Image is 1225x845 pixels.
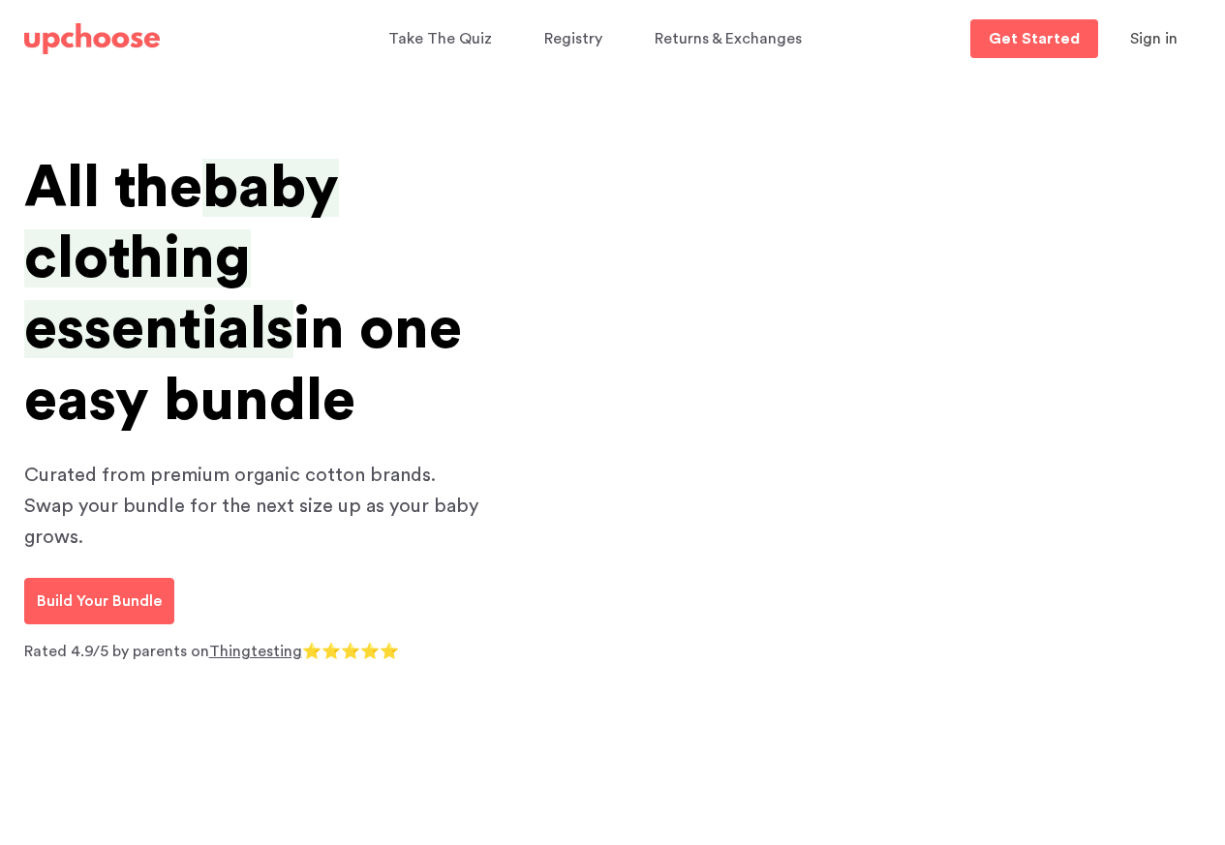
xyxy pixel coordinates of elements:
[544,20,608,58] a: Registry
[24,19,160,59] a: UpChoose
[24,300,462,429] span: in one easy bundle
[24,159,339,358] span: baby clothing essentials
[24,23,160,54] img: UpChoose
[655,31,802,46] span: Returns & Exchanges
[24,644,209,659] span: Rated 4.9/5 by parents on
[24,460,489,553] p: Curated from premium organic cotton brands. Swap your bundle for the next size up as your baby gr...
[655,20,808,58] a: Returns & Exchanges
[544,31,602,46] span: Registry
[37,589,162,613] p: Build Your Bundle
[388,31,492,46] span: Take The Quiz
[388,20,498,58] a: Take The Quiz
[24,578,174,624] a: Build Your Bundle
[209,644,302,659] a: Thingtesting
[970,19,1098,58] a: Get Started
[302,644,399,659] span: ⭐⭐⭐⭐⭐
[24,159,202,217] span: All the
[1130,31,1178,46] span: Sign in
[989,31,1080,46] p: Get Started
[1106,19,1202,58] button: Sign in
